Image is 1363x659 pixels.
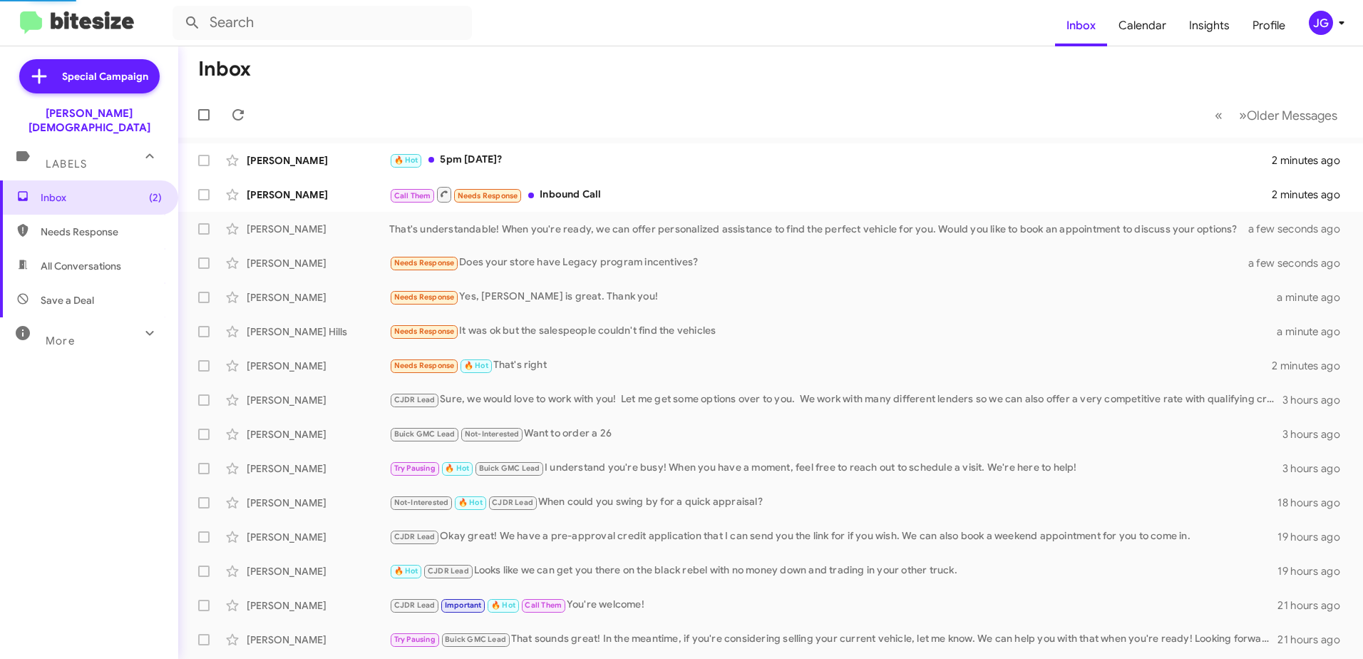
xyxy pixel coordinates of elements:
[389,597,1277,613] div: You're welcome!
[389,185,1272,203] div: Inbound Call
[525,601,562,610] span: Call Them
[1107,5,1178,46] a: Calendar
[389,460,1282,476] div: I understand you're busy! When you have a moment, feel free to reach out to schedule a visit. We'...
[1282,427,1352,441] div: 3 hours ago
[389,631,1277,648] div: That sounds great! In the meantime, if you're considering selling your current vehicle, let me kn...
[247,461,389,476] div: [PERSON_NAME]
[41,225,162,239] span: Needs Response
[1241,5,1297,46] a: Profile
[1277,290,1352,305] div: a minute ago
[389,426,1282,442] div: Want to order a 26
[394,155,418,165] span: 🔥 Hot
[394,464,436,473] span: Try Pausing
[492,498,533,507] span: CJDR Lead
[247,633,389,647] div: [PERSON_NAME]
[1277,598,1352,613] div: 21 hours ago
[394,635,436,644] span: Try Pausing
[389,563,1277,579] div: Looks like we can get you there on the black rebel with no money down and trading in your other t...
[445,635,506,644] span: Buick GMC Lead
[389,255,1266,271] div: Does your store have Legacy program incentives?
[394,191,431,200] span: Call Them
[1239,106,1247,124] span: »
[1282,461,1352,476] div: 3 hours ago
[247,153,389,168] div: [PERSON_NAME]
[247,290,389,305] div: [PERSON_NAME]
[1297,11,1347,35] button: jg
[445,601,482,610] span: Important
[394,498,449,507] span: Not-Interested
[1272,359,1352,373] div: 2 minutes ago
[1247,108,1337,123] span: Older Messages
[247,393,389,407] div: [PERSON_NAME]
[458,498,483,507] span: 🔥 Hot
[464,361,488,370] span: 🔥 Hot
[1272,188,1352,202] div: 2 minutes ago
[1277,496,1352,510] div: 18 hours ago
[1309,11,1333,35] div: jg
[247,222,389,236] div: [PERSON_NAME]
[428,566,469,576] span: CJDR Lead
[46,158,87,170] span: Labels
[1266,256,1352,270] div: a few seconds ago
[173,6,472,40] input: Search
[41,259,121,273] span: All Conversations
[389,357,1272,374] div: That's right
[19,59,160,93] a: Special Campaign
[389,323,1277,339] div: It was ok but the salespeople couldn't find the vehicles
[41,293,94,307] span: Save a Deal
[394,258,455,267] span: Needs Response
[445,464,469,473] span: 🔥 Hot
[1277,530,1352,544] div: 19 hours ago
[247,598,389,613] div: [PERSON_NAME]
[389,152,1272,168] div: 5pm [DATE]?
[394,566,418,576] span: 🔥 Hot
[41,190,162,205] span: Inbox
[1207,101,1346,130] nav: Page navigation example
[491,601,515,610] span: 🔥 Hot
[62,69,148,83] span: Special Campaign
[1277,564,1352,578] div: 19 hours ago
[247,530,389,544] div: [PERSON_NAME]
[394,601,436,610] span: CJDR Lead
[1272,153,1352,168] div: 2 minutes ago
[389,222,1266,236] div: That's understandable! When you're ready, we can offer personalized assistance to find the perfec...
[1277,325,1352,339] div: a minute ago
[1206,101,1231,130] button: Previous
[394,361,455,370] span: Needs Response
[479,464,540,473] span: Buick GMC Lead
[247,256,389,270] div: [PERSON_NAME]
[389,392,1282,408] div: Sure, we would love to work with you! Let me get some options over to you. We work with many diff...
[1178,5,1241,46] a: Insights
[247,496,389,510] div: [PERSON_NAME]
[247,564,389,578] div: [PERSON_NAME]
[247,325,389,339] div: [PERSON_NAME] Hills
[1055,5,1107,46] a: Inbox
[247,359,389,373] div: [PERSON_NAME]
[389,494,1277,511] div: When could you swing by for a quick appraisal?
[1277,633,1352,647] div: 21 hours ago
[394,429,456,439] span: Buick GMC Lead
[149,190,162,205] span: (2)
[1215,106,1223,124] span: «
[247,188,389,202] div: [PERSON_NAME]
[394,327,455,336] span: Needs Response
[394,292,455,302] span: Needs Response
[1282,393,1352,407] div: 3 hours ago
[394,532,436,541] span: CJDR Lead
[1230,101,1346,130] button: Next
[389,289,1277,305] div: Yes, [PERSON_NAME] is great. Thank you!
[389,528,1277,545] div: Okay great! We have a pre-approval credit application that I can send you the link for if you wis...
[198,58,251,81] h1: Inbox
[465,429,520,439] span: Not-Interested
[1266,222,1352,236] div: a few seconds ago
[247,427,389,441] div: [PERSON_NAME]
[458,191,518,200] span: Needs Response
[394,395,436,404] span: CJDR Lead
[46,334,75,347] span: More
